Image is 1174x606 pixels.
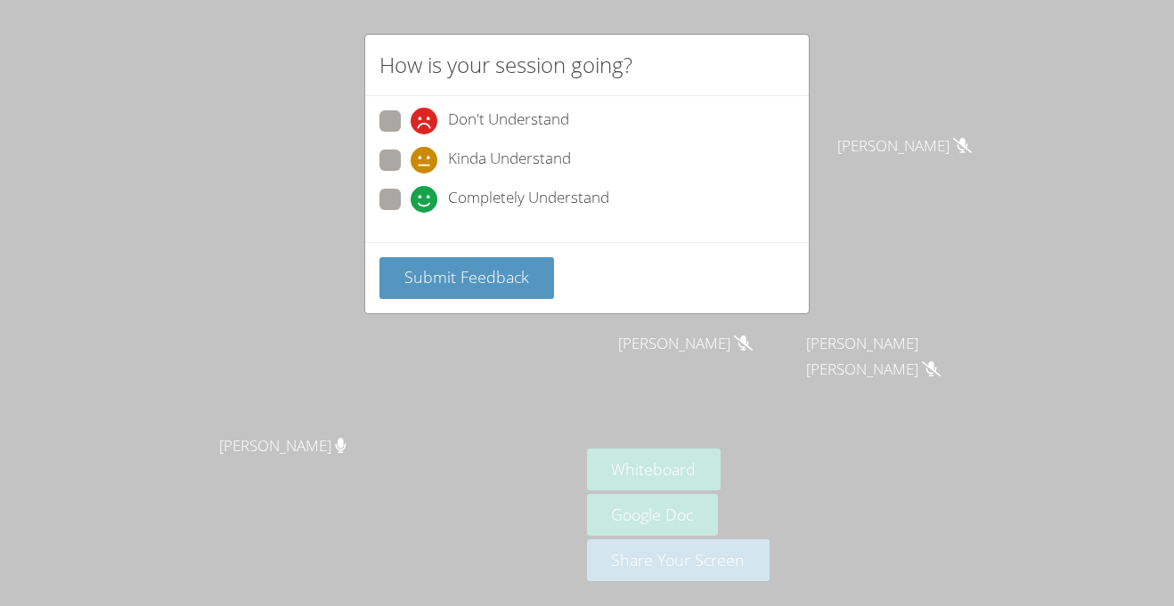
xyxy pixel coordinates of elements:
[448,147,571,174] span: Kinda Understand
[379,257,554,299] button: Submit Feedback
[448,108,569,134] span: Don't Understand
[404,266,529,287] span: Submit Feedback
[448,186,609,213] span: Completely Understand
[379,49,632,81] h2: How is your session going?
